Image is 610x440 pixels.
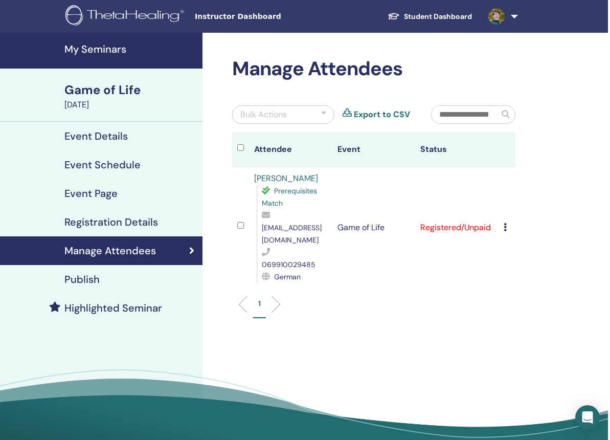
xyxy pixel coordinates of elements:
[415,132,499,167] th: Status
[262,260,315,269] span: 069910029485
[64,245,156,257] h4: Manage Attendees
[488,8,505,25] img: default.jpg
[575,405,600,430] div: Open Intercom Messenger
[258,298,261,309] p: 1
[64,81,196,99] div: Game of Life
[262,186,317,208] span: Prerequisites Match
[240,108,287,121] div: Bulk Actions
[64,159,141,171] h4: Event Schedule
[64,43,196,55] h4: My Seminars
[64,187,118,200] h4: Event Page
[64,302,162,314] h4: Highlighted Seminar
[254,173,318,184] a: [PERSON_NAME]
[262,223,322,245] span: [EMAIL_ADDRESS][DOMAIN_NAME]
[195,11,348,22] span: Instructor Dashboard
[332,132,416,167] th: Event
[65,5,188,28] img: logo.png
[332,167,416,288] td: Game of Life
[64,273,100,285] h4: Publish
[58,81,202,111] a: Game of Life[DATE]
[64,99,196,111] div: [DATE]
[232,57,515,81] h2: Manage Attendees
[249,132,332,167] th: Attendee
[388,12,400,20] img: graduation-cap-white.svg
[274,272,301,281] span: German
[379,7,480,26] a: Student Dashboard
[64,130,128,142] h4: Event Details
[354,108,410,121] a: Export to CSV
[64,216,158,228] h4: Registration Details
